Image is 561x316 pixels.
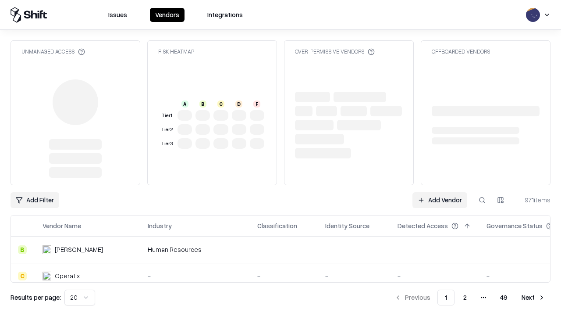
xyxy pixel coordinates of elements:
[515,195,550,205] div: 971 items
[325,245,383,254] div: -
[148,221,172,230] div: Industry
[257,245,311,254] div: -
[150,8,185,22] button: Vendors
[412,192,467,208] a: Add Vendor
[55,245,103,254] div: [PERSON_NAME]
[398,271,472,280] div: -
[389,290,550,305] nav: pagination
[21,48,85,55] div: Unmanaged Access
[103,8,132,22] button: Issues
[11,293,61,302] p: Results per page:
[148,271,243,280] div: -
[160,126,174,133] div: Tier 2
[148,245,243,254] div: Human Resources
[217,101,224,108] div: C
[398,221,448,230] div: Detected Access
[55,271,80,280] div: Operatix
[43,245,51,254] img: Deel
[456,290,474,305] button: 2
[43,272,51,280] img: Operatix
[11,192,59,208] button: Add Filter
[486,221,543,230] div: Governance Status
[437,290,454,305] button: 1
[398,245,472,254] div: -
[493,290,515,305] button: 49
[516,290,550,305] button: Next
[257,271,311,280] div: -
[199,101,206,108] div: B
[325,271,383,280] div: -
[325,221,369,230] div: Identity Source
[295,48,375,55] div: Over-Permissive Vendors
[181,101,188,108] div: A
[160,112,174,119] div: Tier 1
[257,221,297,230] div: Classification
[43,221,81,230] div: Vendor Name
[18,245,27,254] div: B
[158,48,194,55] div: Risk Heatmap
[432,48,490,55] div: Offboarded Vendors
[202,8,248,22] button: Integrations
[160,140,174,147] div: Tier 3
[235,101,242,108] div: D
[18,272,27,280] div: C
[253,101,260,108] div: F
